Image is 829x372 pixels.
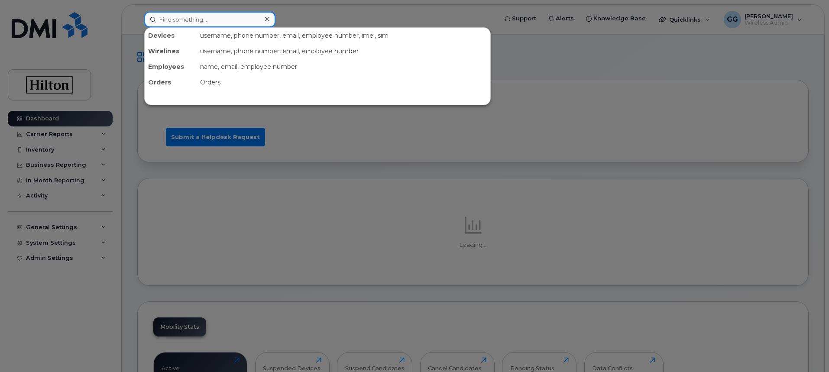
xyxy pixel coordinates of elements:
[197,74,490,90] div: Orders
[197,28,490,43] div: username, phone number, email, employee number, imei, sim
[197,43,490,59] div: username, phone number, email, employee number
[145,59,197,74] div: Employees
[145,28,197,43] div: Devices
[145,43,197,59] div: Wirelines
[145,74,197,90] div: Orders
[791,334,823,366] iframe: Messenger Launcher
[197,59,490,74] div: name, email, employee number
